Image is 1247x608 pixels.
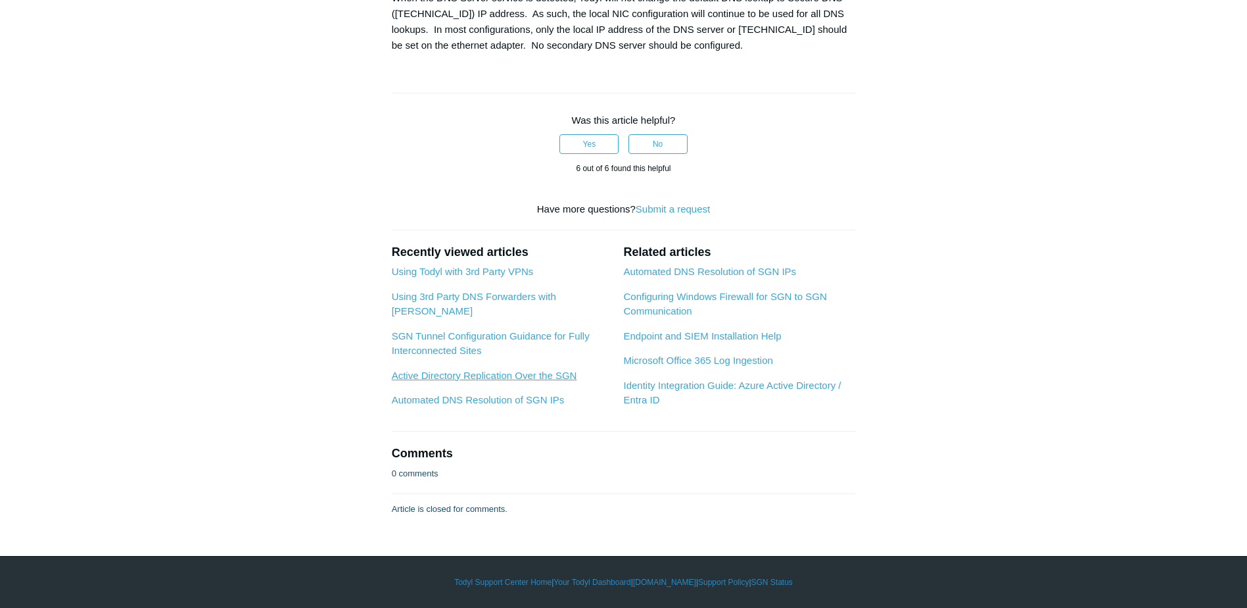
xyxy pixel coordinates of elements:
[392,370,577,381] a: Active Directory Replication Over the SGN
[559,134,619,154] button: This article was helpful
[392,243,611,261] h2: Recently viewed articles
[623,266,796,277] a: Automated DNS Resolution of SGN IPs
[623,380,841,406] a: Identity Integration Guide: Azure Active Directory / Entra ID
[392,202,856,217] div: Have more questions?
[633,576,696,588] a: [DOMAIN_NAME]
[392,330,590,357] a: SGN Tunnel Configuration Guidance for Fully Interconnected Sites
[553,576,630,588] a: Your Todyl Dashboard
[392,394,565,405] a: Automated DNS Resolution of SGN IPs
[623,330,781,342] a: Endpoint and SIEM Installation Help
[623,355,772,366] a: Microsoft Office 365 Log Ingestion
[698,576,749,588] a: Support Policy
[628,134,688,154] button: This article was not helpful
[576,164,671,173] span: 6 out of 6 found this helpful
[751,576,793,588] a: SGN Status
[243,576,1005,588] div: | | | |
[623,243,855,261] h2: Related articles
[392,445,856,463] h2: Comments
[636,203,710,215] a: Submit a request
[392,467,438,480] p: 0 comments
[392,266,534,277] a: Using Todyl with 3rd Party VPNs
[392,503,507,516] p: Article is closed for comments.
[454,576,552,588] a: Todyl Support Center Home
[572,114,676,126] span: Was this article helpful?
[623,291,826,317] a: Configuring Windows Firewall for SGN to SGN Communication
[392,291,556,317] a: Using 3rd Party DNS Forwarders with [PERSON_NAME]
